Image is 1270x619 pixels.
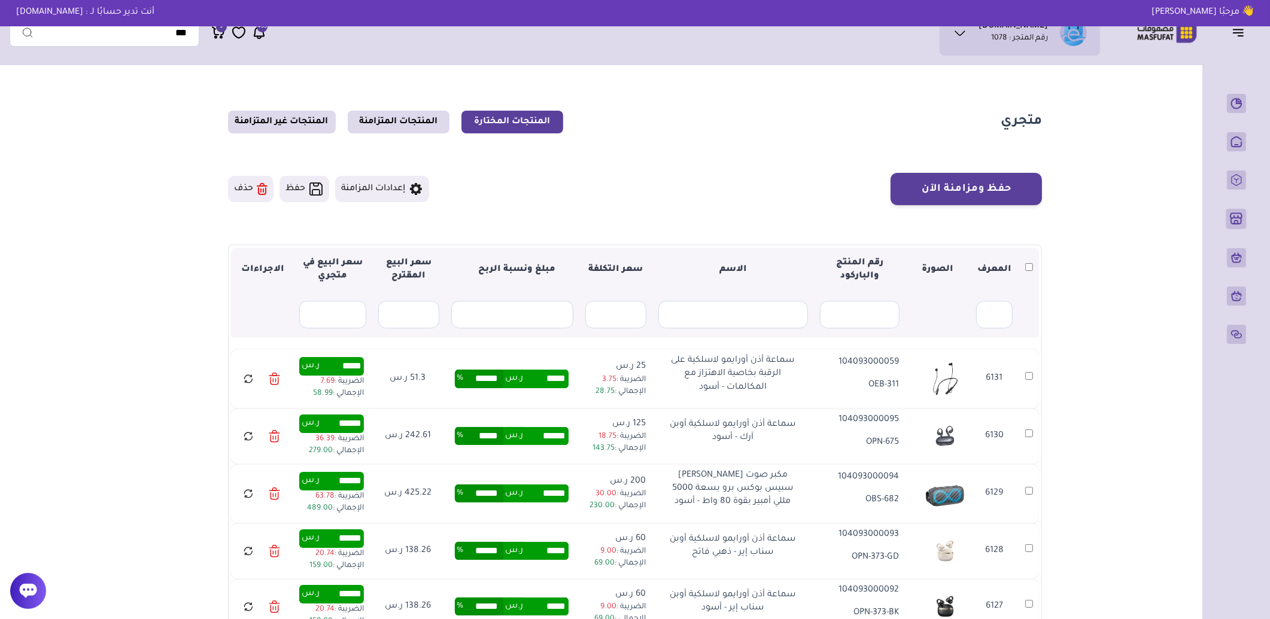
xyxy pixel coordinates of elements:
[335,176,429,202] button: إعدادات المزامنة
[585,545,646,557] p: الضريبة :
[922,265,953,275] strong: الصورة
[891,173,1042,205] button: حفظ ومزامنة الآن
[315,605,335,614] span: 20.74
[667,418,798,445] p: سماعة أذن أورايمو لاسلكية أوبن آرك - أسود
[595,490,616,498] span: 30.00
[820,379,900,392] p: OEB-311
[279,176,329,202] button: حفظ
[836,258,883,281] strong: رقم المنتج والباركود
[228,176,274,202] button: حذف
[228,111,336,133] a: المنتجات غير المتزامنة
[667,354,798,394] p: سماعة أذن أورايمو لاسلكية على الرقبة بخاصية الاهتزاز مع المكالمات - أسود
[820,471,900,484] p: 104093000094
[602,376,616,384] span: 3.75
[992,33,1049,45] p: رقم المتجر : 1078
[457,484,464,502] span: %
[7,6,163,19] p: أنت تدير حسابًا لـ : [DOMAIN_NAME]
[820,551,900,564] p: OPN-373-GD
[506,597,524,615] span: ر.س
[585,431,646,443] p: الضريبة :
[348,111,449,133] a: المنتجات المتزامنة
[299,585,364,603] div: ر.س
[506,542,524,560] span: ر.س
[457,597,464,615] span: %
[585,386,646,398] p: الإجمالي :
[593,444,615,453] span: 143.75
[970,349,1019,408] td: 6131
[303,258,363,281] strong: سعر البيع في متجري
[241,265,284,275] strong: الاجراءات
[371,349,444,408] td: 51.3 ر.س
[371,523,444,579] td: 138.26 ر.س
[299,433,364,445] p: الضريبة :
[598,432,616,441] span: 18.75
[585,557,646,569] p: الإجمالي :
[585,532,646,545] p: 60 ر.س
[309,562,333,570] span: 159.00
[667,469,798,509] p: مكبر صوت [PERSON_NAME] سبيس بوكس برو بسعة 5000 مللي أمبير بقوة 80 واط - أسود
[585,475,646,488] p: 200 ر.س
[585,443,646,455] p: الإجمالي :
[1129,21,1205,44] img: Logo
[1143,6,1263,19] p: 👋 مرحبًا [PERSON_NAME]
[299,414,364,432] div: ر.س
[589,265,643,275] strong: سعر التكلفة
[1060,19,1087,46] img: eShop.sa
[299,357,364,375] div: ر.س
[211,25,226,40] a: 9
[506,484,524,502] span: ر.س
[257,22,267,32] span: 433
[299,560,364,572] p: الإجمالي :
[979,21,1049,33] h1: [DOMAIN_NAME]
[469,265,555,275] strong: مبلغ ونسبة الربح
[220,22,223,32] span: 9
[585,500,646,512] p: الإجمالي :
[457,542,464,560] span: %
[457,427,464,445] span: %
[926,359,964,398] img: 20250910151428602614.png
[371,464,444,523] td: 425.22 ر.س
[594,559,615,568] span: 69.00
[719,265,747,275] strong: الاسم
[506,427,524,445] span: ر.س
[299,388,364,400] p: الإجمالي :
[820,528,900,541] p: 104093000093
[820,356,900,369] p: 104093000059
[457,370,464,388] span: %
[926,532,964,570] img: 20250910151406478685.png
[595,388,615,396] span: 28.75
[585,374,646,386] p: الضريبة :
[820,584,900,597] p: 104093000092
[386,258,432,281] strong: سعر البيع المقترح
[667,533,798,560] p: سماعة أذن أورايمو لاسلكية أوبن سناب إير - ذهبي فاتح
[299,529,364,547] div: ر.س
[315,550,335,558] span: 20.74
[1001,114,1042,131] h1: متجري
[299,603,364,615] p: الضريبة :
[313,389,333,398] span: 58.99
[600,603,616,611] span: 9.00
[309,447,333,455] span: 279.00
[461,111,563,133] a: المنتجات المختارة
[926,474,964,513] img: 2025-09-10-68c1aa3f1323b.png
[970,523,1019,579] td: 6128
[820,493,900,507] p: OBS-682
[307,504,333,513] span: 489.00
[321,377,335,386] span: 7.69
[820,436,900,449] p: OPN-675
[970,408,1019,464] td: 6130
[585,417,646,431] p: 125 ر.س
[315,492,335,501] span: 63.78
[299,548,364,560] p: الضريبة :
[315,435,335,443] span: 36.39
[299,376,364,388] p: الضريبة :
[585,601,646,613] p: الضريبة :
[252,25,266,40] a: 433
[299,502,364,514] p: الإجمالي :
[371,408,444,464] td: 242.61 ر.س
[600,547,616,556] span: 9.00
[299,472,364,490] div: ر.س
[667,588,798,615] p: سماعة أذن أورايمو لاسلكية أوبن سناب إير - أسود
[977,265,1011,275] strong: المعرف
[820,413,900,426] p: 104093000095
